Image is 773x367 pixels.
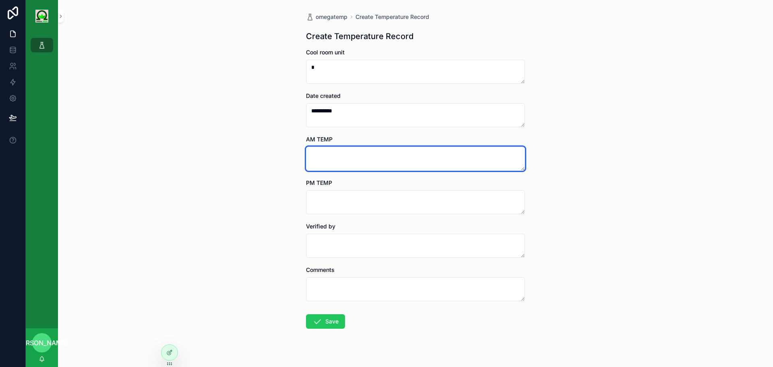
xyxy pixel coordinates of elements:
img: App logo [35,10,48,23]
a: omegatemp [306,13,347,21]
div: scrollable content [26,32,58,63]
span: PM TEMP [306,179,332,186]
span: omegatemp [316,13,347,21]
span: Comments [306,266,335,273]
button: Save [306,314,345,329]
span: Date created [306,92,341,99]
a: Create Temperature Record [355,13,429,21]
h1: Create Temperature Record [306,31,413,42]
span: AM TEMP [306,136,333,143]
span: Verified by [306,223,335,230]
span: Cool room unit [306,49,345,56]
span: [PERSON_NAME] [15,338,68,348]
